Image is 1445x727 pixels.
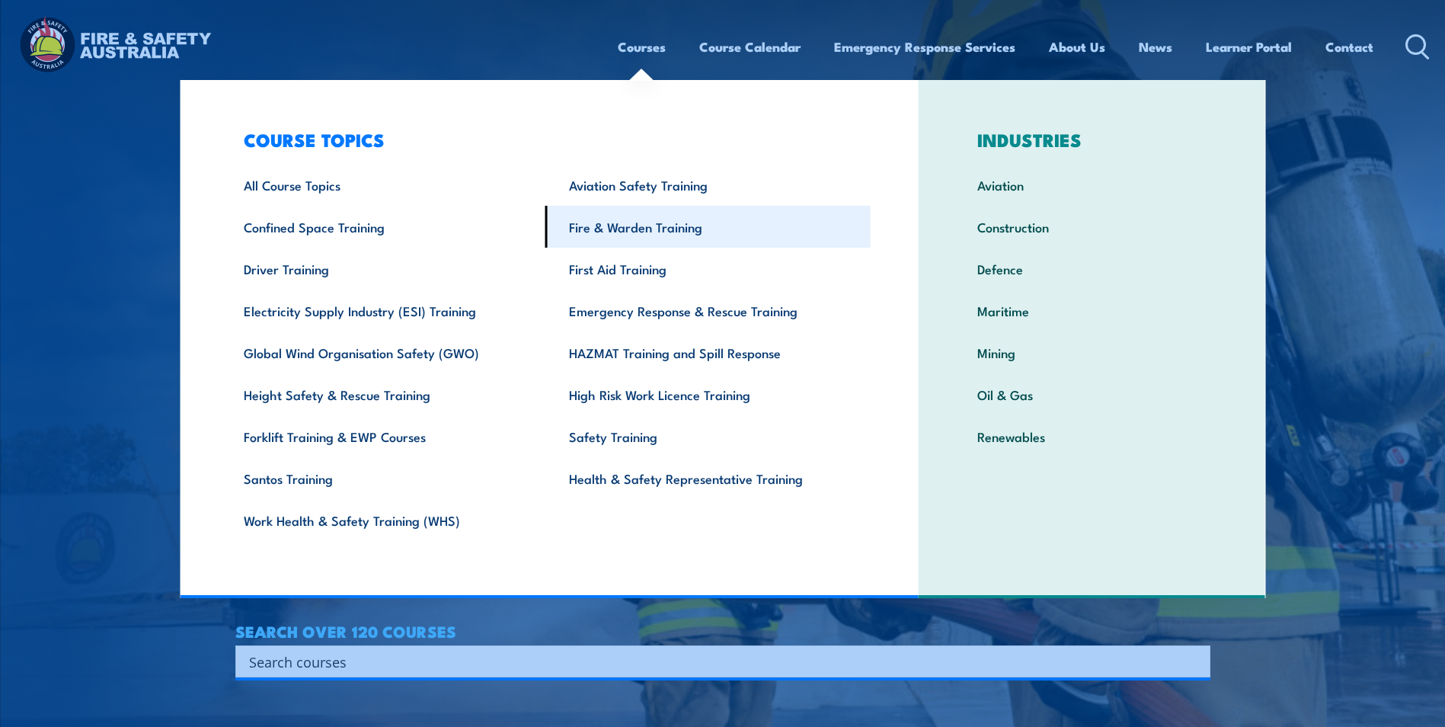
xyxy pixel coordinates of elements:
a: HAZMAT Training and Spill Response [545,331,871,373]
a: Emergency Response Services [834,27,1015,67]
form: Search form [252,651,1180,672]
a: First Aid Training [545,248,871,290]
a: News [1139,27,1172,67]
a: Contact [1325,27,1373,67]
a: Courses [618,27,666,67]
h4: SEARCH OVER 120 COURSES [235,623,1210,639]
a: Construction [954,206,1230,248]
a: Fire & Warden Training [545,206,871,248]
h3: INDUSTRIES [954,129,1230,150]
a: Safety Training [545,415,871,457]
a: Aviation [954,164,1230,206]
button: Search magnifier button [1184,651,1205,672]
a: Mining [954,331,1230,373]
a: Global Wind Organisation Safety (GWO) [220,331,545,373]
a: Santos Training [220,457,545,499]
a: Forklift Training & EWP Courses [220,415,545,457]
a: Oil & Gas [954,373,1230,415]
h3: COURSE TOPICS [220,129,871,150]
a: Maritime [954,290,1230,331]
a: Learner Portal [1206,27,1292,67]
a: Defence [954,248,1230,290]
a: Confined Space Training [220,206,545,248]
a: Renewables [954,415,1230,457]
a: Health & Safety Representative Training [545,457,871,499]
a: Emergency Response & Rescue Training [545,290,871,331]
input: Search input [249,650,1177,673]
a: High Risk Work Licence Training [545,373,871,415]
a: Electricity Supply Industry (ESI) Training [220,290,545,331]
a: All Course Topics [220,164,545,206]
a: Work Health & Safety Training (WHS) [220,499,545,541]
a: Driver Training [220,248,545,290]
a: About Us [1049,27,1105,67]
a: Aviation Safety Training [545,164,871,206]
a: Course Calendar [699,27,801,67]
a: Height Safety & Rescue Training [220,373,545,415]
